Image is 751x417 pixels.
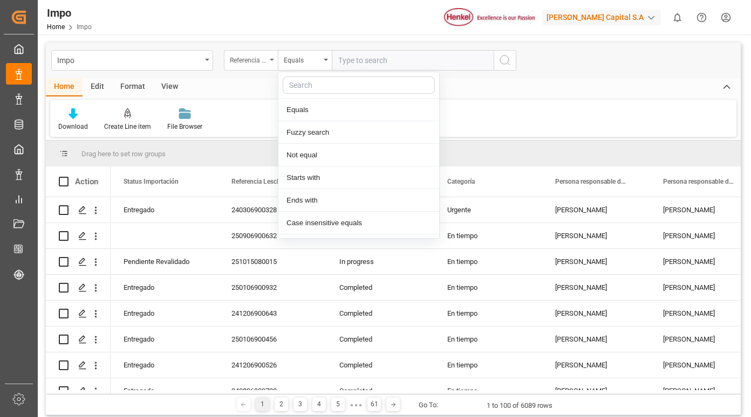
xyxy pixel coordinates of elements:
button: open menu [224,50,278,71]
div: Press SPACE to select this row. [46,378,111,404]
div: In progress [326,249,434,274]
div: [PERSON_NAME] [542,249,650,274]
div: Create Line item [104,122,151,131]
div: Press SPACE to select this row. [46,326,111,352]
div: Completed [326,326,434,352]
div: 251015080015 [219,249,326,274]
div: [PERSON_NAME] [542,275,650,300]
div: Impo [47,5,92,21]
div: 250106900932 [219,275,326,300]
div: 241206900526 [219,352,326,378]
div: Not equal [278,144,439,166]
div: Ends with [278,189,439,212]
div: 2 [275,398,288,411]
div: En tiempo [434,378,542,404]
div: [PERSON_NAME] [542,223,650,248]
button: open menu [51,50,213,71]
div: [PERSON_NAME] [542,326,650,352]
div: Go To: [419,400,438,411]
div: Press SPACE to select this row. [46,352,111,378]
div: 3 [293,398,307,411]
div: File Browser [167,122,202,131]
div: Starts with [278,166,439,189]
span: Status Importación [124,178,179,185]
div: [PERSON_NAME] [542,352,650,378]
div: 5 [331,398,345,411]
div: [PERSON_NAME] [542,378,650,404]
div: 240806900728 [219,378,326,404]
div: Completed [326,378,434,404]
div: Entregado [124,327,206,352]
input: Search [283,77,435,94]
div: Action [75,177,98,186]
button: Help Center [689,5,714,30]
div: Case insensitive equals [278,212,439,234]
div: Press SPACE to select this row. [46,223,111,249]
div: Press SPACE to select this row. [46,301,111,326]
div: Format [112,78,153,96]
div: Completed [326,352,434,378]
div: Not Exists [278,234,439,257]
button: search button [494,50,516,71]
div: Entregado [124,198,206,223]
div: [PERSON_NAME] Capital S.A [542,10,661,25]
div: Urgente [434,197,542,223]
div: [PERSON_NAME] [542,197,650,223]
div: En tiempo [434,326,542,352]
div: En tiempo [434,223,542,248]
span: Categoría [447,178,475,185]
div: En tiempo [434,301,542,326]
div: Completed [326,301,434,326]
span: Persona responsable de seguimiento [663,178,735,185]
div: Press SPACE to select this row. [46,197,111,223]
img: Henkel%20logo.jpg_1689854090.jpg [444,8,535,27]
span: Persona responsable de la importacion [555,178,627,185]
div: Edit [83,78,112,96]
div: Press SPACE to select this row. [46,249,111,275]
div: Impo [57,53,201,66]
div: Entregado [124,301,206,326]
div: 250906900632 [219,223,326,248]
div: Pendiente Revalidado [124,249,206,274]
div: View [153,78,186,96]
div: 4 [312,398,326,411]
button: close menu [278,50,332,71]
button: [PERSON_NAME] Capital S.A [542,7,665,27]
span: Drag here to set row groups [81,150,166,158]
div: En tiempo [434,275,542,300]
div: Home [46,78,83,96]
div: Download [58,122,88,131]
div: 61 [367,398,381,411]
a: Home [47,23,65,31]
div: En tiempo [434,249,542,274]
div: 250106900456 [219,326,326,352]
div: Press SPACE to select this row. [46,275,111,301]
div: 1 [256,398,269,411]
input: Type to search [332,50,494,71]
div: Entregado [124,379,206,404]
div: Entregado [124,275,206,300]
span: Referencia Leschaco [231,178,291,185]
div: Equals [278,99,439,121]
div: Entregado [124,353,206,378]
div: [PERSON_NAME] [542,301,650,326]
div: En tiempo [434,352,542,378]
button: show 0 new notifications [665,5,689,30]
div: Referencia Leschaco [230,53,267,65]
div: 240306900328 [219,197,326,223]
div: Equals [284,53,320,65]
div: Fuzzy search [278,121,439,144]
div: 241206900643 [219,301,326,326]
div: 1 to 100 of 6089 rows [487,400,552,411]
div: ● ● ● [350,401,362,409]
div: Completed [326,275,434,300]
